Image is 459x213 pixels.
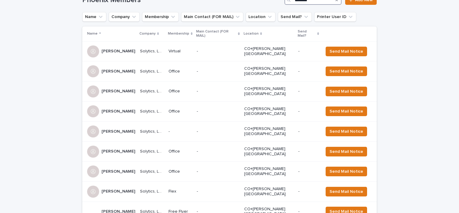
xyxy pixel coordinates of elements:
[298,169,318,174] p: -
[197,49,239,54] p: -
[244,147,293,157] p: CO+[PERSON_NAME][GEOGRAPHIC_DATA]
[298,49,318,54] p: -
[197,169,239,174] p: -
[181,12,243,22] button: Main Contact (FOR MAIL)
[244,30,259,37] p: Location
[298,69,318,74] p: -
[102,88,136,94] p: [PERSON_NAME]
[169,109,192,114] p: Office
[244,166,293,177] p: CO+[PERSON_NAME][GEOGRAPHIC_DATA]
[142,12,179,22] button: Membership
[197,69,239,74] p: -
[298,89,318,94] p: -
[82,162,377,182] tr: [PERSON_NAME][PERSON_NAME] Solytics, LLCSolytics, LLC Office-CO+[PERSON_NAME][GEOGRAPHIC_DATA]-Se...
[82,122,377,142] tr: [PERSON_NAME][PERSON_NAME] Solytics, LLCSolytics, LLC --CO+[PERSON_NAME][GEOGRAPHIC_DATA]-Send Ma...
[87,30,98,37] p: Name
[169,149,192,154] p: Office
[326,106,367,116] button: Send Mail Notice
[197,189,239,194] p: -
[169,89,192,94] p: Office
[244,106,293,117] p: CO+[PERSON_NAME][GEOGRAPHIC_DATA]
[298,109,318,114] p: -
[326,187,367,196] button: Send Mail Notice
[82,12,106,22] button: Name
[140,108,165,114] p: Solytics, LLC
[298,189,318,194] p: -
[330,48,363,54] span: Send Mail Notice
[102,68,136,74] p: [PERSON_NAME]
[244,86,293,97] p: CO+[PERSON_NAME][GEOGRAPHIC_DATA]
[298,28,316,39] p: Send Mail?
[298,149,318,154] p: -
[244,46,293,57] p: CO+[PERSON_NAME][GEOGRAPHIC_DATA]
[82,141,377,162] tr: [PERSON_NAME][PERSON_NAME] Solytics, LLCSolytics, LLC Office-CO+[PERSON_NAME][GEOGRAPHIC_DATA]-Se...
[196,28,237,39] p: Main Contact (FOR MAIL)
[197,129,239,134] p: -
[102,168,136,174] p: [PERSON_NAME]
[82,41,377,61] tr: [PERSON_NAME][PERSON_NAME] Solytics, LLCSolytics, LLC Virtual-CO+[PERSON_NAME][GEOGRAPHIC_DATA]-S...
[326,47,367,56] button: Send Mail Notice
[102,128,136,134] p: [PERSON_NAME]
[298,129,318,134] p: -
[168,30,189,37] p: Membership
[140,188,165,194] p: Solytics, LLC
[244,66,293,76] p: CO+[PERSON_NAME][GEOGRAPHIC_DATA]
[109,12,140,22] button: Company
[140,148,165,154] p: Solytics, LLC
[314,12,356,22] button: Printer User ID
[197,149,239,154] p: -
[82,81,377,101] tr: [PERSON_NAME][PERSON_NAME] Solytics, LLCSolytics, LLC Office-CO+[PERSON_NAME][GEOGRAPHIC_DATA]-Se...
[330,88,363,94] span: Send Mail Notice
[330,189,363,195] span: Send Mail Notice
[102,148,136,154] p: [PERSON_NAME]
[244,126,293,137] p: CO+[PERSON_NAME][GEOGRAPHIC_DATA]
[197,89,239,94] p: -
[139,30,156,37] p: Company
[169,129,192,134] p: -
[140,168,165,174] p: Solytics, LLC
[102,48,136,54] p: [PERSON_NAME]
[169,69,192,74] p: Office
[330,128,363,134] span: Send Mail Notice
[197,109,239,114] p: -
[169,49,192,54] p: Virtual
[102,108,136,114] p: [PERSON_NAME]
[244,187,293,197] p: CO+[PERSON_NAME][GEOGRAPHIC_DATA]
[330,108,363,114] span: Send Mail Notice
[326,127,367,136] button: Send Mail Notice
[330,168,363,174] span: Send Mail Notice
[82,101,377,122] tr: [PERSON_NAME][PERSON_NAME] Solytics, LLCSolytics, LLC Office-CO+[PERSON_NAME][GEOGRAPHIC_DATA]-Se...
[140,88,165,94] p: Solytics, LLC
[330,149,363,155] span: Send Mail Notice
[82,181,377,202] tr: [PERSON_NAME][PERSON_NAME] Solytics, LLCSolytics, LLC Flex-CO+[PERSON_NAME][GEOGRAPHIC_DATA]-Send...
[330,68,363,74] span: Send Mail Notice
[140,48,165,54] p: Solytics, LLC
[82,61,377,82] tr: [PERSON_NAME][PERSON_NAME] Solytics, LLCSolytics, LLC Office-CO+[PERSON_NAME][GEOGRAPHIC_DATA]-Se...
[326,147,367,156] button: Send Mail Notice
[326,167,367,176] button: Send Mail Notice
[246,12,275,22] button: Location
[278,12,312,22] button: Send Mail?
[326,87,367,96] button: Send Mail Notice
[140,128,165,134] p: Solytics, LLC
[102,188,136,194] p: [PERSON_NAME]
[169,169,192,174] p: Office
[169,189,192,194] p: Flex
[140,68,165,74] p: Solytics, LLC
[326,66,367,76] button: Send Mail Notice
